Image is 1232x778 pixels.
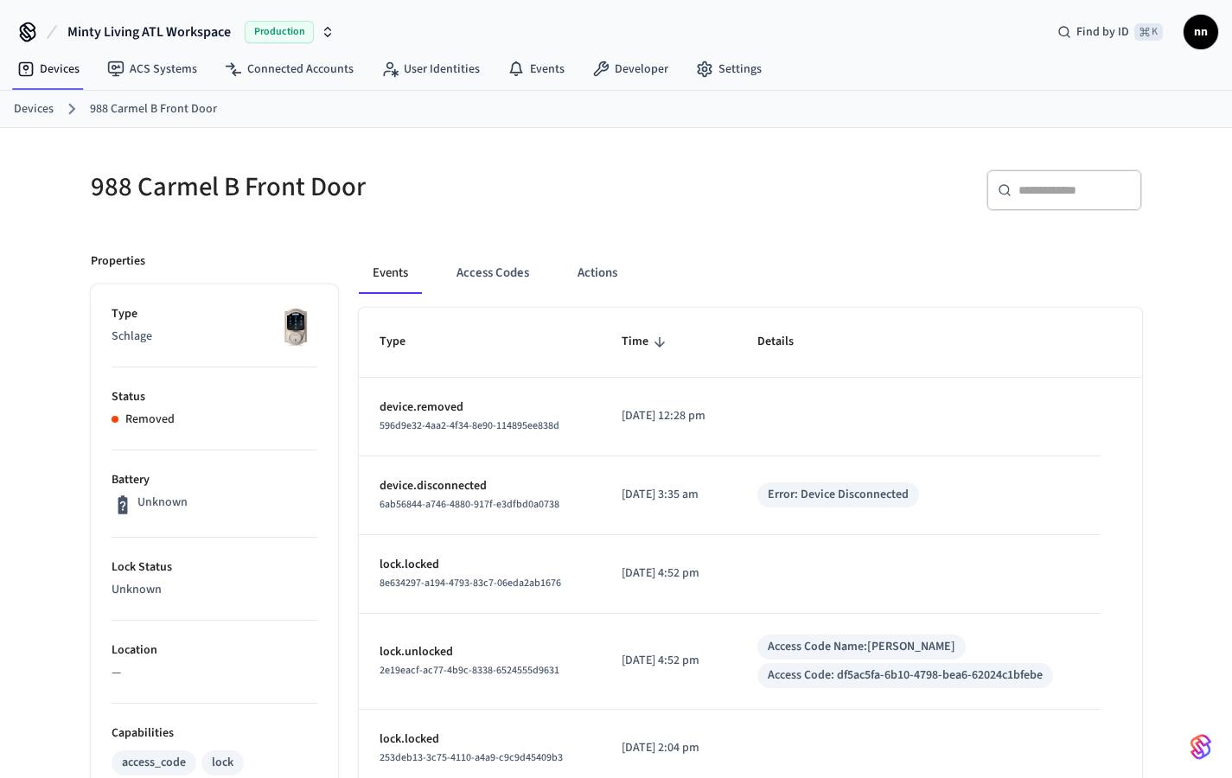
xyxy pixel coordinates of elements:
[380,497,559,512] span: 6ab56844-a746-4880-917f-e3dfbd0a0738
[622,652,715,670] p: [DATE] 4:52 pm
[622,328,671,355] span: Time
[125,411,175,429] p: Removed
[1076,23,1129,41] span: Find by ID
[380,556,581,574] p: lock.locked
[564,252,631,294] button: Actions
[380,418,559,433] span: 596d9e32-4aa2-4f34-8e90-114895ee838d
[274,305,317,348] img: Schlage Sense Smart Deadbolt with Camelot Trim, Front
[768,486,909,504] div: Error: Device Disconnected
[380,576,561,590] span: 8e634297-a194-4793-83c7-06eda2ab1676
[768,638,955,656] div: Access Code Name: [PERSON_NAME]
[137,494,188,512] p: Unknown
[380,643,581,661] p: lock.unlocked
[112,558,317,577] p: Lock Status
[578,54,682,85] a: Developer
[622,564,715,583] p: [DATE] 4:52 pm
[112,305,317,323] p: Type
[380,663,559,678] span: 2e19eacf-ac77-4b9c-8338-6524555d9631
[90,100,217,118] a: 988 Carmel B Front Door
[622,407,715,425] p: [DATE] 12:28 pm
[494,54,578,85] a: Events
[112,664,317,682] p: —
[682,54,776,85] a: Settings
[14,100,54,118] a: Devices
[443,252,543,294] button: Access Codes
[380,730,581,749] p: lock.locked
[380,399,581,417] p: device.removed
[91,169,606,205] h5: 988 Carmel B Front Door
[91,252,145,271] p: Properties
[112,471,317,489] p: Battery
[359,252,422,294] button: Events
[211,54,367,85] a: Connected Accounts
[1185,16,1216,48] span: nn
[112,581,317,599] p: Unknown
[112,328,317,346] p: Schlage
[112,641,317,660] p: Location
[367,54,494,85] a: User Identities
[122,754,186,772] div: access_code
[245,21,314,43] span: Production
[93,54,211,85] a: ACS Systems
[212,754,233,772] div: lock
[359,252,1142,294] div: ant example
[1044,16,1177,48] div: Find by ID⌘ K
[1191,733,1211,761] img: SeamLogoGradient.69752ec5.svg
[380,328,428,355] span: Type
[380,750,563,765] span: 253deb13-3c75-4110-a4a9-c9c9d45409b3
[768,666,1043,685] div: Access Code: df5ac5fa-6b10-4798-bea6-62024c1bfebe
[380,477,581,495] p: device.disconnected
[622,739,715,757] p: [DATE] 2:04 pm
[3,54,93,85] a: Devices
[112,388,317,406] p: Status
[1134,23,1163,41] span: ⌘ K
[622,486,715,504] p: [DATE] 3:35 am
[112,724,317,743] p: Capabilities
[67,22,231,42] span: Minty Living ATL Workspace
[1184,15,1218,49] button: nn
[757,328,816,355] span: Details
